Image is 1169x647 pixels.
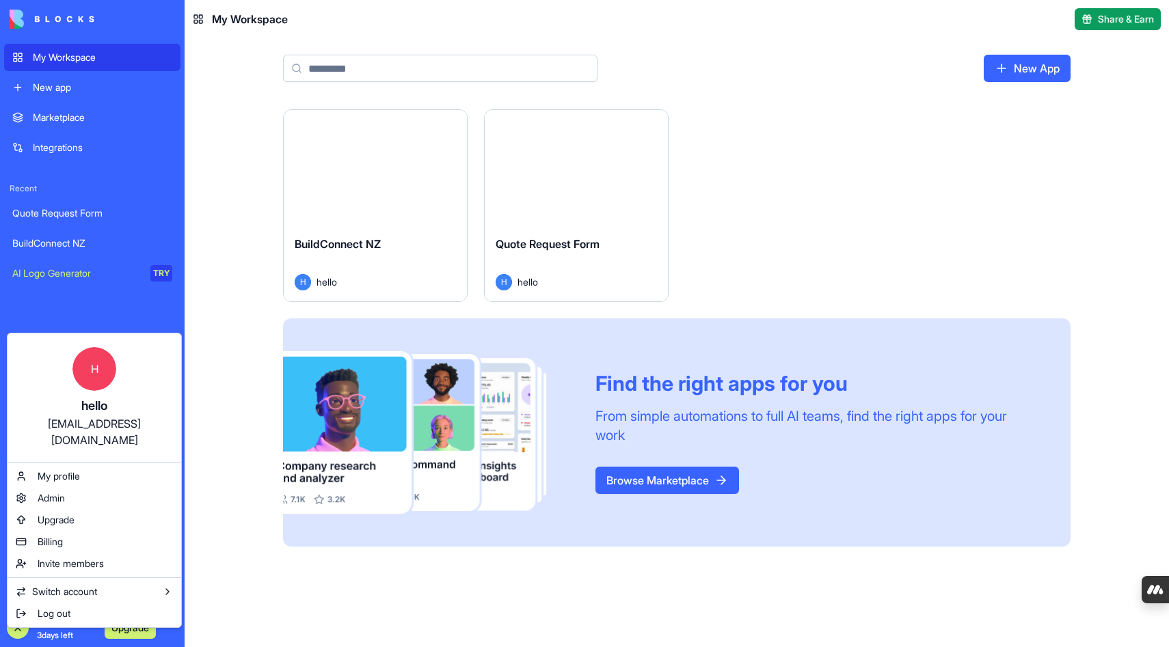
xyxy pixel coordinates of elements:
div: hello [21,396,167,415]
a: Admin [10,487,178,509]
a: Hhello[EMAIL_ADDRESS][DOMAIN_NAME] [10,336,178,459]
div: BuildConnect NZ [12,236,172,250]
span: Recent [4,183,180,194]
span: Admin [38,491,65,505]
a: Upgrade [10,509,178,531]
div: AI Logo Generator [12,266,141,280]
span: My profile [38,469,80,483]
a: Invite members [10,553,178,575]
span: Upgrade [38,513,75,527]
div: TRY [150,265,172,281]
div: Quote Request Form [12,206,172,220]
span: Log out [38,607,70,620]
a: Billing [10,531,178,553]
div: [EMAIL_ADDRESS][DOMAIN_NAME] [21,415,167,448]
span: H [72,347,116,391]
span: Switch account [32,585,97,598]
a: My profile [10,465,178,487]
span: Billing [38,535,63,549]
span: Invite members [38,557,104,570]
